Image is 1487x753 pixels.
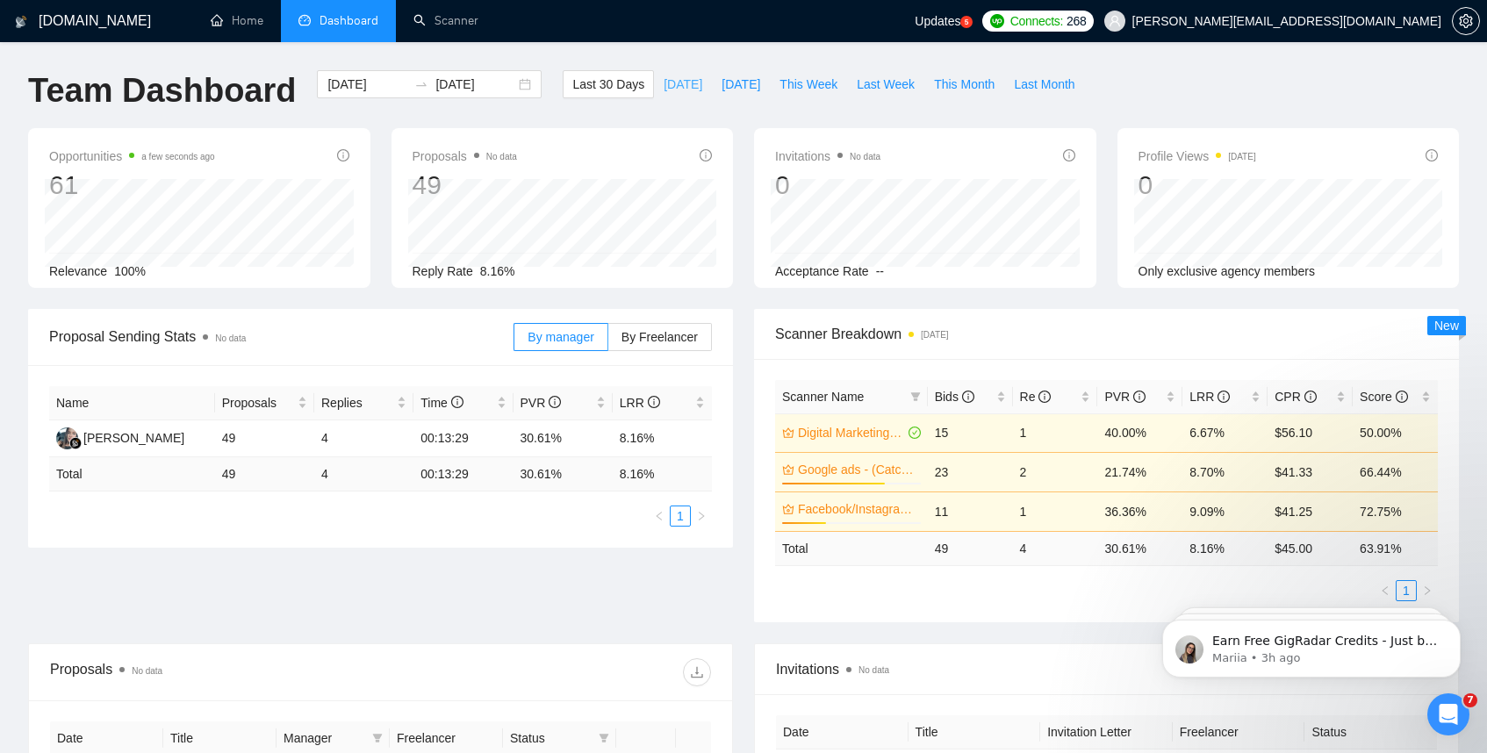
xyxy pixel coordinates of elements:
[284,728,365,748] span: Manager
[770,70,847,98] button: This Week
[1038,391,1051,403] span: info-circle
[648,396,660,408] span: info-circle
[691,506,712,527] li: Next Page
[1304,715,1437,749] th: Status
[435,75,515,94] input: End date
[1010,11,1063,31] span: Connects:
[962,391,974,403] span: info-circle
[420,396,463,410] span: Time
[1218,391,1230,403] span: info-circle
[1353,413,1438,452] td: 50.00%
[671,506,690,526] a: 1
[414,77,428,91] span: swap-right
[56,430,184,444] a: MC[PERSON_NAME]
[1427,693,1469,735] iframe: Intercom live chat
[928,491,1013,531] td: 11
[712,70,770,98] button: [DATE]
[372,733,383,743] span: filter
[1463,693,1477,707] span: 7
[56,427,78,449] img: MC
[132,666,162,676] span: No data
[1189,390,1230,404] span: LRR
[670,506,691,527] li: 1
[1426,149,1438,161] span: info-circle
[1104,390,1146,404] span: PVR
[321,393,393,412] span: Replies
[49,386,215,420] th: Name
[1040,715,1173,749] th: Invitation Letter
[965,18,969,26] text: 5
[414,77,428,91] span: to
[858,665,889,675] span: No data
[572,75,644,94] span: Last 30 Days
[928,531,1013,565] td: 49
[1417,580,1438,601] li: Next Page
[1268,531,1353,565] td: $ 45.00
[215,333,246,343] span: No data
[776,658,1437,680] span: Invitations
[451,396,463,408] span: info-circle
[909,715,1041,749] th: Title
[782,390,864,404] span: Scanner Name
[215,420,314,457] td: 49
[782,427,794,439] span: crown
[775,146,880,167] span: Invitations
[775,323,1438,345] span: Scanner Breakdown
[69,437,82,449] img: gigradar-bm.png
[613,457,712,491] td: 8.16 %
[83,428,184,448] div: [PERSON_NAME]
[15,8,27,36] img: logo
[928,413,1013,452] td: 15
[114,264,146,278] span: 100%
[1133,391,1146,403] span: info-circle
[798,499,917,519] a: Facebook/Instagram - (Catch All - Training)
[990,14,1004,28] img: upwork-logo.png
[1182,491,1268,531] td: 9.09%
[775,169,880,202] div: 0
[876,264,884,278] span: --
[49,326,514,348] span: Proposal Sending Stats
[928,452,1013,491] td: 23
[1182,413,1268,452] td: 6.67%
[1417,580,1438,601] button: right
[369,725,386,751] span: filter
[1353,531,1438,565] td: 63.91 %
[1396,391,1408,403] span: info-circle
[1397,581,1416,600] a: 1
[691,506,712,527] button: right
[528,330,593,344] span: By manager
[521,396,562,410] span: PVR
[935,390,974,404] span: Bids
[654,70,712,98] button: [DATE]
[664,75,702,94] span: [DATE]
[480,264,515,278] span: 8.16%
[1020,390,1052,404] span: Re
[775,531,928,565] td: Total
[1097,531,1182,565] td: 30.61 %
[779,75,837,94] span: This Week
[798,423,905,442] a: Digital Marketing - (Catch All - Training)-$100 hr.
[563,70,654,98] button: Last 30 Days
[924,70,1004,98] button: This Month
[649,506,670,527] li: Previous Page
[49,457,215,491] td: Total
[1097,452,1182,491] td: 21.74%
[907,384,924,410] span: filter
[1139,146,1256,167] span: Profile Views
[1173,715,1305,749] th: Freelancer
[857,75,915,94] span: Last Week
[1268,413,1353,452] td: $56.10
[934,75,995,94] span: This Month
[320,13,378,28] span: Dashboard
[413,146,517,167] span: Proposals
[1353,452,1438,491] td: 66.44%
[298,14,311,26] span: dashboard
[1275,390,1316,404] span: CPR
[1375,580,1396,601] button: left
[684,665,710,679] span: download
[49,146,215,167] span: Opportunities
[314,457,413,491] td: 4
[595,725,613,751] span: filter
[649,506,670,527] button: left
[915,14,960,28] span: Updates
